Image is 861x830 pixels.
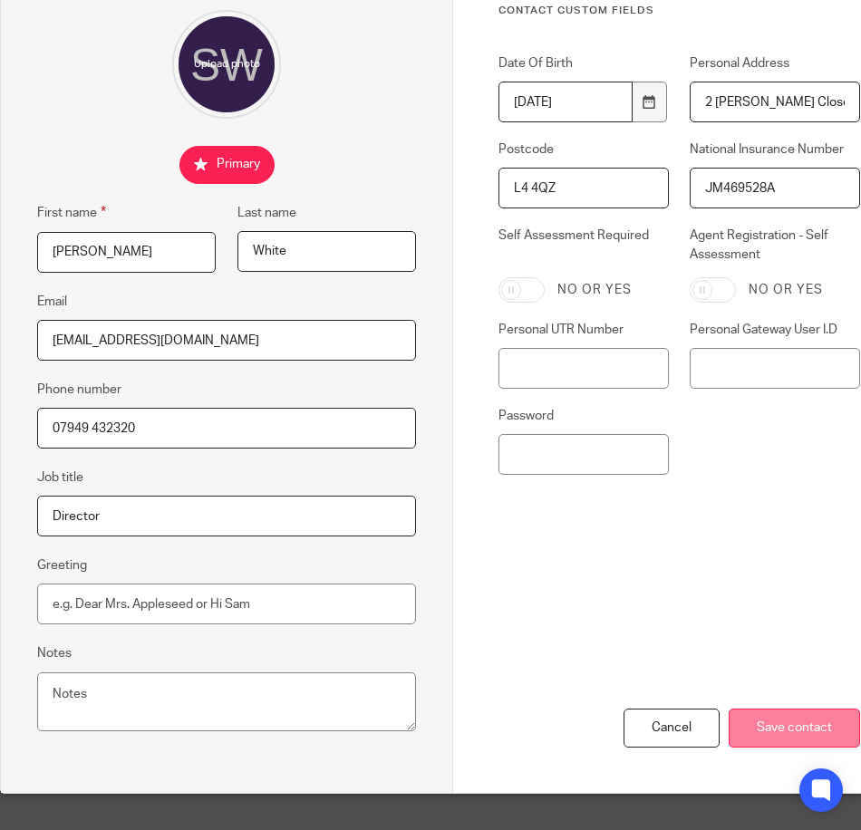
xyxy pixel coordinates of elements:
[690,140,860,159] label: National Insurance Number
[37,202,106,223] label: First name
[498,54,669,72] label: Date Of Birth
[690,321,860,339] label: Personal Gateway User I.D
[37,556,87,574] label: Greeting
[749,281,823,299] label: No or yes
[237,204,296,222] label: Last name
[498,227,669,264] label: Self Assessment Required
[690,54,860,72] label: Personal Address
[690,227,860,264] label: Agent Registration - Self Assessment
[498,82,633,122] input: YYYY-MM-DD
[624,709,720,748] div: Cancel
[37,644,72,662] label: Notes
[729,709,860,748] input: Save contact
[498,321,669,339] label: Personal UTR Number
[498,407,669,425] label: Password
[498,4,860,18] h3: Contact Custom fields
[37,293,67,311] label: Email
[498,140,669,159] label: Postcode
[557,281,632,299] label: No or yes
[37,468,83,487] label: Job title
[37,381,121,399] label: Phone number
[37,584,416,624] input: e.g. Dear Mrs. Appleseed or Hi Sam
